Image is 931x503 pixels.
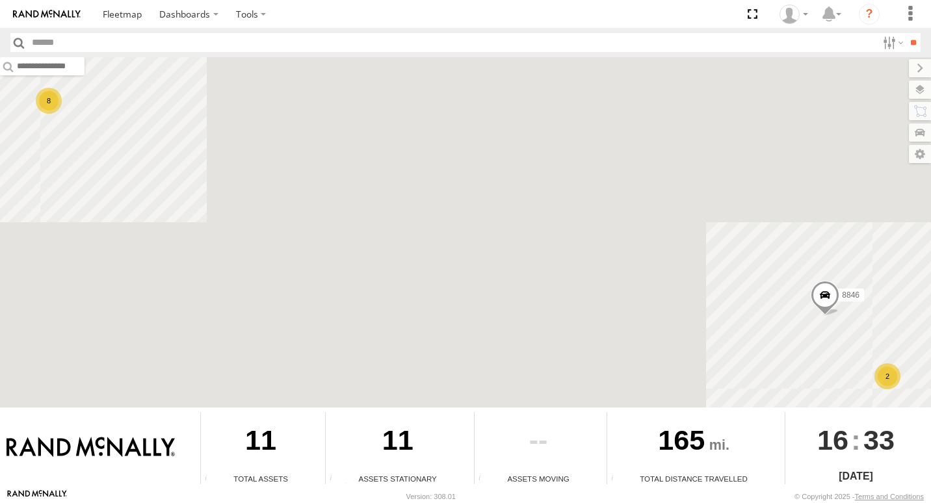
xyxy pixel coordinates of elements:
[842,290,859,300] span: 8846
[475,474,494,484] div: Total number of assets current in transit.
[794,493,924,500] div: © Copyright 2025 -
[326,474,345,484] div: Total number of assets current stationary.
[326,473,469,484] div: Assets Stationary
[785,412,926,468] div: :
[775,5,813,24] div: Valeo Dash
[607,473,780,484] div: Total Distance Travelled
[201,473,321,484] div: Total Assets
[878,33,906,52] label: Search Filter Options
[36,88,62,114] div: 8
[326,412,469,473] div: 11
[13,10,81,19] img: rand-logo.svg
[855,493,924,500] a: Terms and Conditions
[607,412,780,473] div: 165
[863,412,895,468] span: 33
[201,412,321,473] div: 11
[874,363,900,389] div: 2
[817,412,848,468] span: 16
[909,145,931,163] label: Map Settings
[7,437,175,459] img: Rand McNally
[859,4,880,25] i: ?
[785,469,926,484] div: [DATE]
[607,474,627,484] div: Total distance travelled by all assets within specified date range and applied filters
[475,473,602,484] div: Assets Moving
[7,490,67,503] a: Visit our Website
[201,474,220,484] div: Total number of Enabled Assets
[406,493,456,500] div: Version: 308.01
